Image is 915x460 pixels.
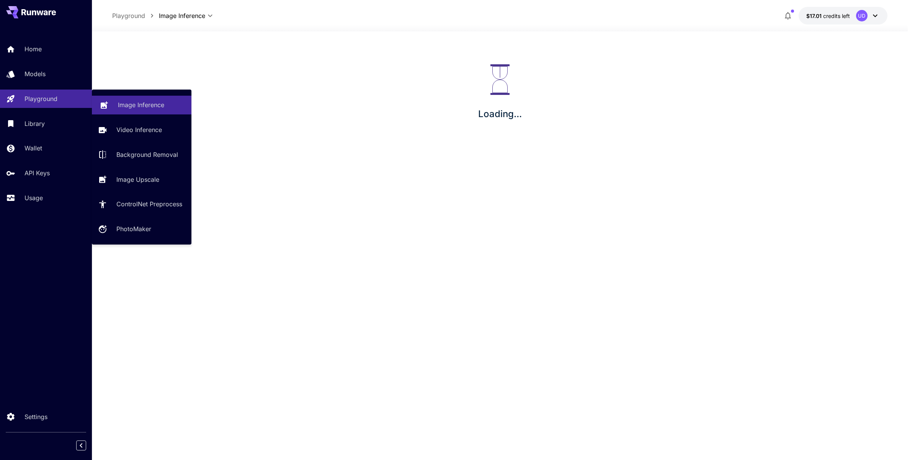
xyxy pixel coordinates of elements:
[25,44,42,54] p: Home
[112,11,159,20] nav: breadcrumb
[25,412,47,421] p: Settings
[76,440,86,450] button: Collapse sidebar
[478,107,522,121] p: Loading...
[92,121,191,139] a: Video Inference
[116,150,178,159] p: Background Removal
[116,199,182,209] p: ControlNet Preprocess
[159,11,205,20] span: Image Inference
[92,170,191,189] a: Image Upscale
[112,11,145,20] p: Playground
[25,168,50,178] p: API Keys
[116,224,151,233] p: PhotoMaker
[92,145,191,164] a: Background Removal
[25,193,43,202] p: Usage
[92,96,191,114] a: Image Inference
[856,10,868,21] div: UD
[116,125,162,134] p: Video Inference
[92,220,191,238] a: PhotoMaker
[823,13,850,19] span: credits left
[799,7,887,24] button: $17.01301
[25,119,45,128] p: Library
[82,439,92,452] div: Collapse sidebar
[25,144,42,153] p: Wallet
[806,13,823,19] span: $17.01
[116,175,159,184] p: Image Upscale
[25,94,57,103] p: Playground
[92,195,191,214] a: ControlNet Preprocess
[118,100,164,109] p: Image Inference
[806,12,850,20] div: $17.01301
[25,69,46,78] p: Models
